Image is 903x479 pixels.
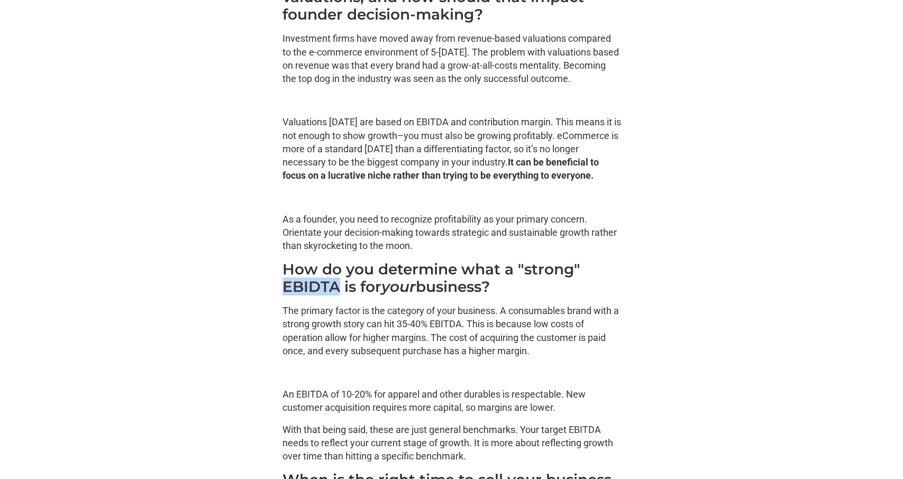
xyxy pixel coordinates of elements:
p: An EBITDA of 10-20% for apparel and other durables is respectable. New customer acquisition requi... [282,388,621,414]
p: As a founder, you need to recognize profitability as your primary concern. Orientate your decisio... [282,213,621,253]
p: Valuations [DATE] are based on EBITDA and contribution margin. This means it is not enough to sho... [282,115,621,182]
p: ‍ [282,94,621,107]
p: ‍ [282,366,621,379]
em: your [381,278,416,296]
p: The primary factor is the category of your business. A consumables brand with a strong growth sto... [282,304,621,357]
p: With that being said, these are just general benchmarks. Your target EBITDA needs to reflect your... [282,423,621,463]
p: ‍ [282,190,621,204]
p: Investment firms have moved away from revenue-based valuations compared to the e-commerce environ... [282,32,621,85]
h3: How do you determine what a "strong" EBIDTA is for business? [282,261,621,296]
